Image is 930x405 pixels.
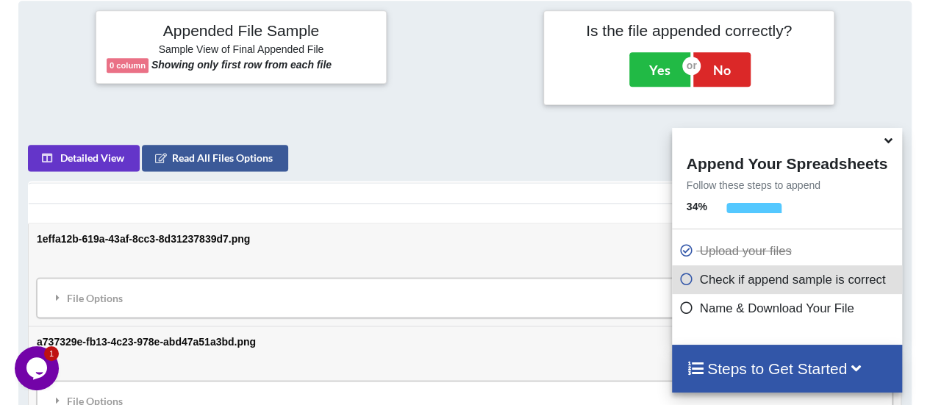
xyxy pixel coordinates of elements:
b: Showing only first row from each file [151,59,332,71]
b: 0 column [110,61,146,70]
h4: Is the file appended correctly? [554,21,823,40]
p: Upload your files [679,242,898,260]
iframe: chat widget [15,346,62,390]
p: Check if append sample is correct [679,270,898,289]
b: 34 % [687,201,707,212]
h6: Sample View of Final Appended File [107,43,376,58]
button: No [693,52,751,86]
div: File Options [41,282,888,313]
h4: Steps to Get Started [687,359,887,378]
button: Read All Files Options [142,145,288,171]
h4: Appended File Sample [107,21,376,42]
h4: Append Your Spreadsheets [672,151,902,173]
button: Yes [629,52,690,86]
button: Detailed View [28,145,140,171]
p: Follow these steps to append [672,178,902,193]
td: 1effa12b-619a-43af-8cc3-8d31237839d7.png [29,223,901,326]
p: Name & Download Your File [679,299,898,318]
